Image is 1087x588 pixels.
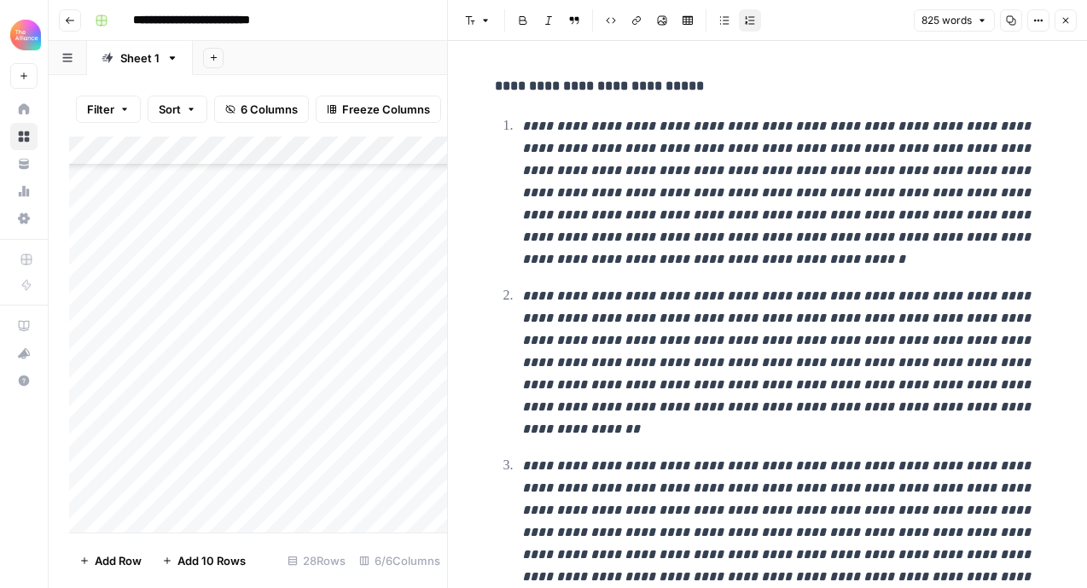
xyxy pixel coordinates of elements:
[10,96,38,123] a: Home
[87,101,114,118] span: Filter
[921,13,972,28] span: 825 words
[11,341,37,366] div: What's new?
[914,9,995,32] button: 825 words
[10,150,38,178] a: Your Data
[87,41,193,75] a: Sheet 1
[10,123,38,150] a: Browse
[10,205,38,232] a: Settings
[120,49,160,67] div: Sheet 1
[10,14,38,56] button: Workspace: Alliance
[342,101,430,118] span: Freeze Columns
[10,312,38,340] a: AirOps Academy
[352,547,447,574] div: 6/6 Columns
[10,178,38,205] a: Usage
[152,547,256,574] button: Add 10 Rows
[148,96,207,123] button: Sort
[76,96,141,123] button: Filter
[69,547,152,574] button: Add Row
[10,340,38,367] button: What's new?
[177,552,246,569] span: Add 10 Rows
[281,547,352,574] div: 28 Rows
[95,552,142,569] span: Add Row
[10,367,38,394] button: Help + Support
[10,20,41,50] img: Alliance Logo
[316,96,441,123] button: Freeze Columns
[241,101,298,118] span: 6 Columns
[159,101,181,118] span: Sort
[214,96,309,123] button: 6 Columns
